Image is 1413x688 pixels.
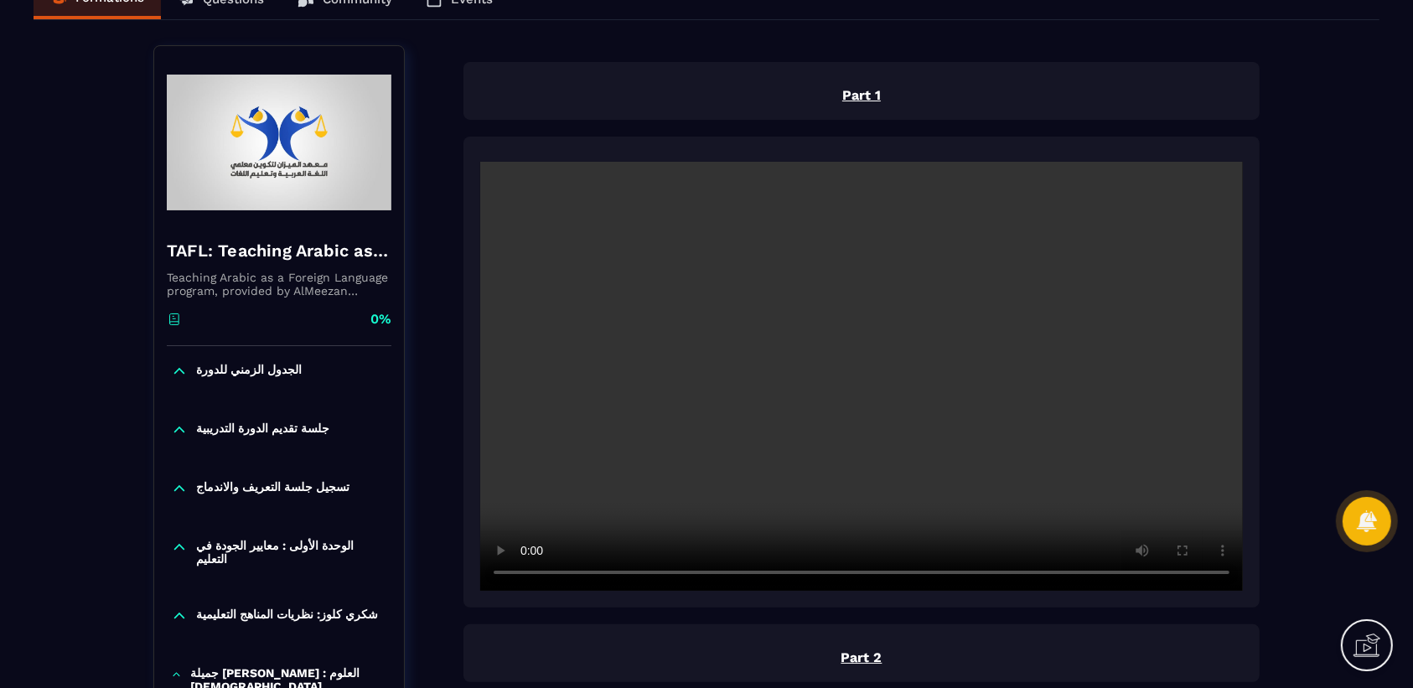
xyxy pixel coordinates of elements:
p: جلسة تقديم الدورة التدريبية [196,422,329,438]
img: banner [167,59,391,226]
p: Teaching Arabic as a Foreign Language program, provided by AlMeezan Academy in the [GEOGRAPHIC_DATA] [167,271,391,297]
p: شكري كلوز: نظریات المناھج التعلیمیة [196,608,378,624]
p: الوحدة الأولى : معايير الجودة في التعليم [196,539,387,566]
p: تسجيل جلسة التعريف والاندماج [196,480,349,497]
u: Part 2 [841,649,882,665]
h4: TAFL: Teaching Arabic as a Foreign Language program - June [167,239,391,262]
u: Part 1 [842,87,881,103]
p: 0% [370,310,391,328]
p: الجدول الزمني للدورة [196,363,302,380]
